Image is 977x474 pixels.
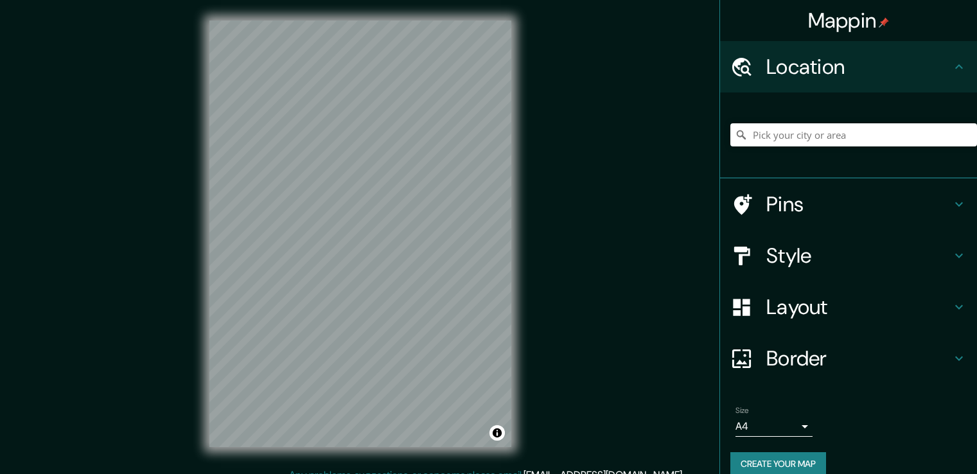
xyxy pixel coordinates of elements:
h4: Mappin [808,8,890,33]
h4: Location [766,54,951,80]
div: Style [720,230,977,281]
button: Toggle attribution [489,425,505,441]
div: A4 [735,416,813,437]
h4: Border [766,346,951,371]
h4: Layout [766,294,951,320]
input: Pick your city or area [730,123,977,146]
label: Size [735,405,749,416]
div: Layout [720,281,977,333]
div: Border [720,333,977,384]
img: pin-icon.png [879,17,889,28]
h4: Pins [766,191,951,217]
canvas: Map [209,21,511,447]
h4: Style [766,243,951,268]
div: Pins [720,179,977,230]
div: Location [720,41,977,92]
